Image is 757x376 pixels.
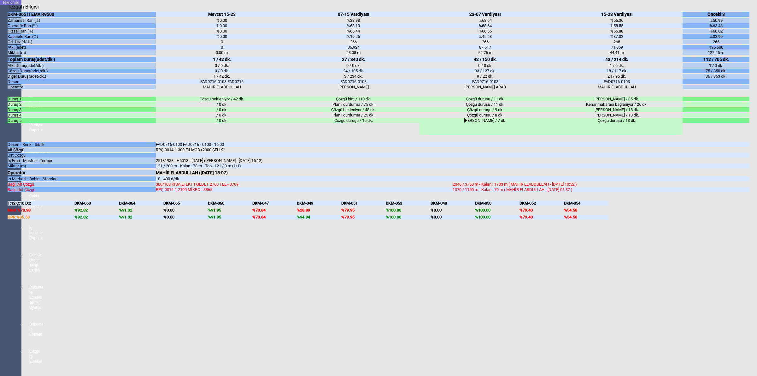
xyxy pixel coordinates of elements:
div: Miktar (m) [8,50,156,55]
div: %79.95 [341,208,386,212]
div: 23.08 m [288,50,419,55]
div: %33.99 [683,34,749,39]
div: 0 / 0 dk. [156,69,287,73]
div: / 0 dk. [156,113,287,117]
div: 121 / 200 m - Kalan : 78 m - Top : 121 / 0 m (1/1) [156,164,453,168]
div: %92.82 [74,215,119,219]
div: Diğer Duruş(adet/dk.) [8,74,156,79]
div: Operatör [8,170,156,175]
div: 266 [419,39,551,44]
div: %79.40 [519,215,564,219]
div: %91.32 [119,215,163,219]
div: FAD0716-0103 [419,79,551,84]
div: %100.00 [475,208,519,212]
div: DKM-065 İTEMA R9500 [8,12,156,17]
div: OPR %85.58 [8,215,74,219]
div: DKM-066 [208,201,252,206]
div: %28.98 [288,18,419,23]
div: Tezgah Bilgisi [8,4,41,10]
div: %50.99 [683,18,749,23]
div: DKM-049 [297,201,341,206]
div: Planli durdurma / 75 dk. [288,102,419,107]
div: 36,924 [288,45,419,50]
div: Çözgü duruşu / 15 dk. [288,118,419,123]
div: %91.95 [208,215,252,219]
div: Çözgü duruşu / 9 dk. [419,107,551,112]
div: 75 / 350 dk. [683,69,749,73]
div: %28.89 [297,208,341,212]
div: [PERSON_NAME] / 13 dk. [551,113,683,117]
div: %100.00 [386,208,430,212]
div: %0.00 [156,18,287,23]
div: 44.41 m [551,50,683,55]
div: DKM-054 [564,201,608,206]
div: 43 / 214 dk. [551,57,683,62]
div: 87,617 [419,45,551,50]
div: Operatör [8,85,156,89]
div: 27 / 340 dk. [288,57,419,62]
div: %0.00 [156,29,287,33]
div: DKM-051 [341,201,386,206]
div: 9 / 22 dk. [419,74,551,79]
div: 122.25 m [683,50,749,55]
div: %66.88 [551,29,683,33]
div: 71,059 [551,45,683,50]
div: %91.32 [119,208,163,212]
div: DKM-064 [119,201,163,206]
div: Çözgü bekleniyor / 48 dk. [288,107,419,112]
div: 0 / 0 dk. [419,63,551,68]
div: Çözgü bekleniyor / 42 dk. [156,97,287,101]
div: 24 / 105 dk. [288,69,419,73]
div: 1 / 42 dk. [156,74,287,79]
div: Çözgü duruşu / 11 dk. [419,97,551,101]
div: %19.25 [288,34,419,39]
div: %66.62 [683,29,749,33]
div: FAD0716-0103 [288,79,419,84]
div: 54.76 m [419,50,551,55]
div: [PERSON_NAME] ARAB [419,85,551,89]
div: Desen - Renk - Sıklık [8,142,156,147]
div: %66.55 [419,29,551,33]
div: Çözgü Duruş(adet/dk.) [8,69,156,73]
div: Kapasite Ran.(%) [8,34,156,39]
div: İş Merkezi - Bobin - Standart [8,176,156,181]
div: Operatör Ran.(%) [8,23,156,28]
div: [PERSON_NAME] / 18 dk. [551,107,683,112]
div: 18 / 117 dk. [551,69,683,73]
div: T:12 Ç:10 D:2 [8,201,74,206]
div: MAHİR ELABDULLAH [156,85,287,89]
div: Desen [8,79,156,84]
div: MAHİR ELABDULLAH ([DATE] 15:07) [156,170,453,175]
div: 112 / 705 dk. [683,57,749,62]
div: 1070 / 1150 m - Kalan : 79 m ( MAHİR ELABDULLAH - [DATE] 01:37 ) [453,187,749,192]
div: Toplam Duruş(adet/dk.) [8,57,156,62]
div: 42 / 150 dk. [419,57,551,62]
div: %45.68 [419,34,551,39]
div: Planli durdurma / 25 dk. [288,113,419,117]
div: DKM-053 [386,201,430,206]
div: Zamansal Ran.(%) [8,18,156,23]
div: 24 / 96 dk. [551,74,683,79]
div: [PERSON_NAME] / 35 dk. [551,97,683,101]
div: Duruş 3 [8,107,156,112]
div: 07-15 Vardiyası [288,12,419,17]
div: %91.95 [208,208,252,212]
div: Çözgü duruşu / 11 dk. [419,102,551,107]
div: RPÇ-0014-1 300 FILMOD+2300 ÇELİK [156,147,453,152]
div: [PERSON_NAME] [288,85,419,89]
div: %100.00 [475,215,519,219]
div: 0 / 0 dk. [288,63,419,68]
div: FAD0716-0103 FAD0716 - 0103 - 16.00 [156,142,453,147]
div: Atkı Duruş(adet/dk.) [8,63,156,68]
div: Kenar makarasi bağlaniyor / 26 dk. [551,102,683,107]
div: %0.00 [156,34,287,39]
div: %0.00 [431,215,475,219]
div: %0.00 [156,23,287,28]
div: FAD0716-0103 FAD0716 [156,79,287,84]
div: 266 [288,39,419,44]
div: %79.95 [341,215,386,219]
div: 25181983 - H5013 - [DATE] ([PERSON_NAME] - [DATE] 15:12) [156,158,453,163]
div: 195,600 [683,45,749,50]
div: %100.00 [386,215,430,219]
div: 36 / 353 dk. [683,74,749,79]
